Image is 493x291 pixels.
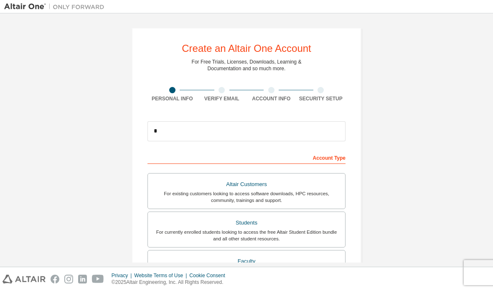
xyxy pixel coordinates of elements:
div: Faculty [153,255,340,267]
div: For Free Trials, Licenses, Downloads, Learning & Documentation and so much more. [192,59,302,72]
p: © 2025 Altair Engineering, Inc. All Rights Reserved. [112,279,230,286]
img: youtube.svg [92,275,104,283]
div: Altair Customers [153,179,340,190]
img: altair_logo.svg [3,275,46,283]
div: Create an Altair One Account [182,43,311,54]
img: facebook.svg [51,275,59,283]
img: Altair One [4,3,109,11]
div: Website Terms of Use [134,272,189,279]
div: Personal Info [147,95,197,102]
img: instagram.svg [64,275,73,283]
div: Students [153,217,340,229]
div: Privacy [112,272,134,279]
div: Verify Email [197,95,247,102]
img: linkedin.svg [78,275,87,283]
div: For currently enrolled students looking to access the free Altair Student Edition bundle and all ... [153,229,340,242]
div: Account Type [147,151,346,164]
div: For existing customers looking to access software downloads, HPC resources, community, trainings ... [153,190,340,204]
div: Account Info [246,95,296,102]
div: Cookie Consent [189,272,230,279]
div: Security Setup [296,95,346,102]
